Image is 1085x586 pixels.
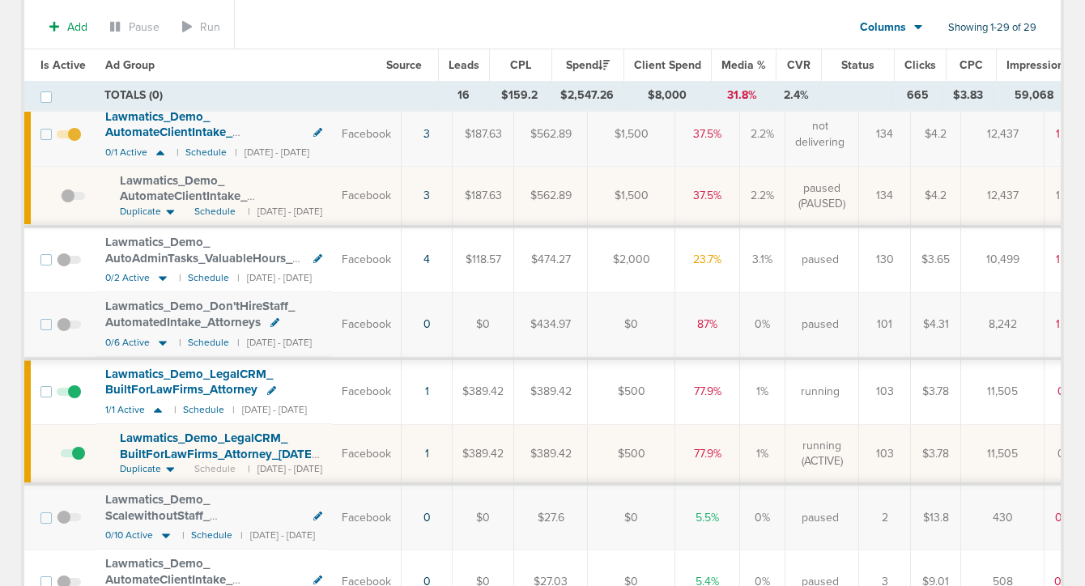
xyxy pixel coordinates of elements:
[588,227,675,292] td: $2,000
[105,235,292,281] span: Lawmatics_ Demo_ AutoAdminTasks_ ValuableHours_ Attorney
[232,404,307,416] small: | [DATE] - [DATE]
[179,272,180,284] small: |
[860,19,906,36] span: Columns
[740,359,785,424] td: 1%
[423,317,431,331] a: 0
[240,529,315,541] small: | [DATE] - [DATE]
[859,484,911,550] td: 2
[332,167,402,227] td: Facebook
[588,292,675,358] td: $0
[961,167,1045,227] td: 12,437
[859,359,911,424] td: 103
[961,227,1045,292] td: 10,499
[588,167,675,227] td: $1,500
[332,101,402,167] td: Facebook
[453,101,514,167] td: $187.63
[588,484,675,550] td: $0
[248,462,322,476] small: | [DATE] - [DATE]
[332,292,402,358] td: Facebook
[185,146,227,159] small: Schedule
[182,529,183,541] small: |
[785,424,859,484] td: running (ACTIVE)
[624,81,711,110] td: $8,000
[188,337,229,349] small: Schedule
[802,252,839,268] span: paused
[332,484,402,550] td: Facebook
[551,81,624,110] td: $2,547.26
[961,359,1045,424] td: 11,505
[721,58,766,72] span: Media %
[488,81,550,110] td: $159.2
[453,292,514,358] td: $0
[120,431,321,477] span: Lawmatics_ Demo_ LegalCRM_ BuiltForLawFirms_ Attorney_ [DATE]?id=189&cmp_ id=9658066
[40,15,96,39] button: Add
[911,101,961,167] td: $4.2
[120,173,302,236] span: Lawmatics_ Demo_ AutomateClientIntake_ CRMForIntake_ Attorney_ [DATE]?id=189&cmp_ id=9658066
[961,484,1045,550] td: 430
[675,359,740,424] td: 77.9%
[675,484,740,550] td: 5.5%
[179,337,180,349] small: |
[588,101,675,167] td: $1,500
[453,227,514,292] td: $118.57
[105,404,145,416] span: 1/1 Active
[105,109,239,155] span: Lawmatics_ Demo_ AutomateClientIntake_ CRMForIntake_ Attorney
[105,492,268,538] span: Lawmatics_ Demo_ ScalewithoutStaff_ GrowWithoutHiring_ Attorney
[105,529,153,541] span: 0/10 Active
[943,81,994,110] td: $3.83
[911,227,961,292] td: $3.65
[237,272,312,284] small: | [DATE] - [DATE]
[386,58,422,72] span: Source
[40,58,86,72] span: Is Active
[710,81,773,110] td: 31.8%
[514,167,588,227] td: $562.89
[183,404,224,416] small: Schedule
[948,21,1036,35] span: Showing 1-29 of 29
[634,58,701,72] span: Client Spend
[67,20,87,34] span: Add
[961,101,1045,167] td: 12,437
[961,424,1045,484] td: 11,505
[675,424,740,484] td: 77.9%
[675,292,740,358] td: 87%
[785,167,859,227] td: paused (PAUSED)
[120,205,161,219] span: Duplicate
[105,272,150,284] span: 0/2 Active
[120,462,161,476] span: Duplicate
[911,484,961,550] td: $13.8
[449,58,479,72] span: Leads
[425,384,429,398] a: 1
[841,58,874,72] span: Status
[438,81,488,110] td: 16
[773,81,819,110] td: 2.4%
[332,424,402,484] td: Facebook
[740,101,785,167] td: 2.2%
[194,205,236,219] span: Schedule
[188,272,229,284] small: Schedule
[332,227,402,292] td: Facebook
[423,127,430,141] a: 3
[961,292,1045,358] td: 8,242
[859,424,911,484] td: 103
[332,359,402,424] td: Facebook
[1006,58,1070,72] span: Impressions
[453,167,514,227] td: $187.63
[859,227,911,292] td: 130
[514,484,588,550] td: $27.6
[859,101,911,167] td: 134
[514,292,588,358] td: $434.97
[911,424,961,484] td: $3.78
[892,81,943,110] td: 665
[675,167,740,227] td: 37.5%
[994,81,1075,110] td: 59,068
[801,384,840,400] span: running
[911,292,961,358] td: $4.31
[566,58,610,72] span: Spend
[740,227,785,292] td: 3.1%
[802,510,839,526] span: paused
[453,359,514,424] td: $389.42
[588,359,675,424] td: $500
[859,167,911,227] td: 134
[105,146,147,159] span: 0/1 Active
